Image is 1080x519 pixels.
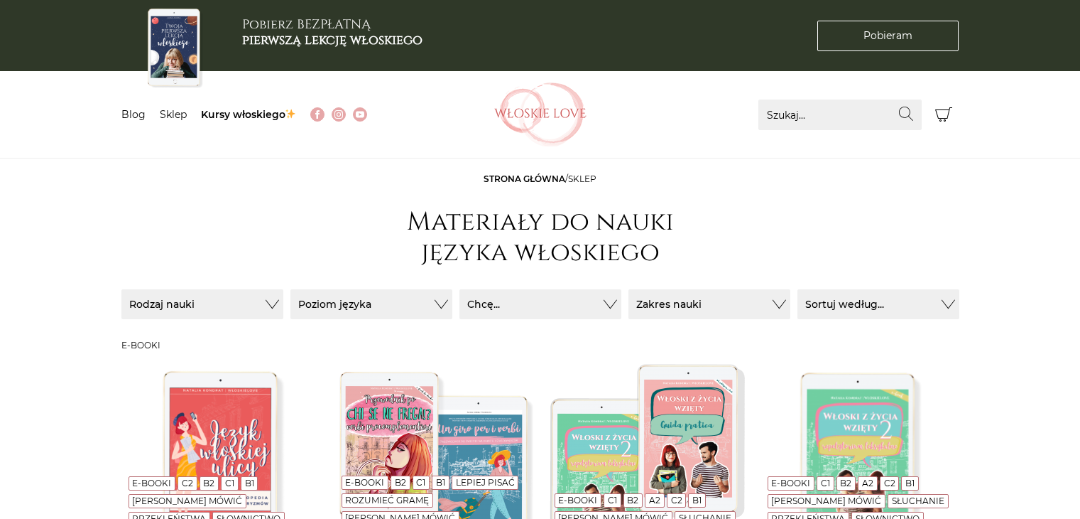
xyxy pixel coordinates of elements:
[494,82,587,146] img: Włoskielove
[225,478,234,488] a: C1
[182,478,193,488] a: C2
[285,109,295,119] img: ✨
[121,341,959,351] h3: E-booki
[160,108,187,121] a: Sklep
[132,478,171,488] a: E-booki
[203,478,214,488] a: B2
[290,289,452,319] button: Poziom języka
[863,28,912,43] span: Pobieram
[821,478,830,488] a: C1
[395,477,406,488] a: B2
[345,495,429,505] a: Rozumieć gramę
[627,495,638,505] a: B2
[771,478,810,488] a: E-booki
[416,477,425,488] a: C1
[558,495,597,505] a: E-booki
[628,289,790,319] button: Zakres nauki
[201,108,297,121] a: Kursy włoskiego
[242,31,422,49] b: pierwszą lekcję włoskiego
[797,289,959,319] button: Sortuj według...
[892,496,944,506] a: Słuchanie
[862,478,873,488] a: A2
[905,478,915,488] a: B1
[929,100,959,130] button: Koszyk
[608,495,617,505] a: C1
[245,478,254,488] a: B1
[817,21,959,51] a: Pobieram
[568,173,596,184] span: sklep
[459,289,621,319] button: Chcę...
[484,173,565,184] a: Strona główna
[345,477,384,488] a: E-booki
[671,495,682,505] a: C2
[132,496,242,506] a: [PERSON_NAME] mówić
[121,289,283,319] button: Rodzaj nauki
[649,495,660,505] a: A2
[884,478,895,488] a: C2
[692,495,702,505] a: B1
[398,207,682,268] h1: Materiały do nauki języka włoskiego
[121,108,146,121] a: Blog
[758,100,922,130] input: Szukaj...
[242,17,422,48] h3: Pobierz BEZPŁATNĄ
[840,478,851,488] a: B2
[436,477,445,488] a: B1
[484,173,596,184] span: /
[456,477,515,488] a: Lepiej pisać
[771,496,881,506] a: [PERSON_NAME] mówić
